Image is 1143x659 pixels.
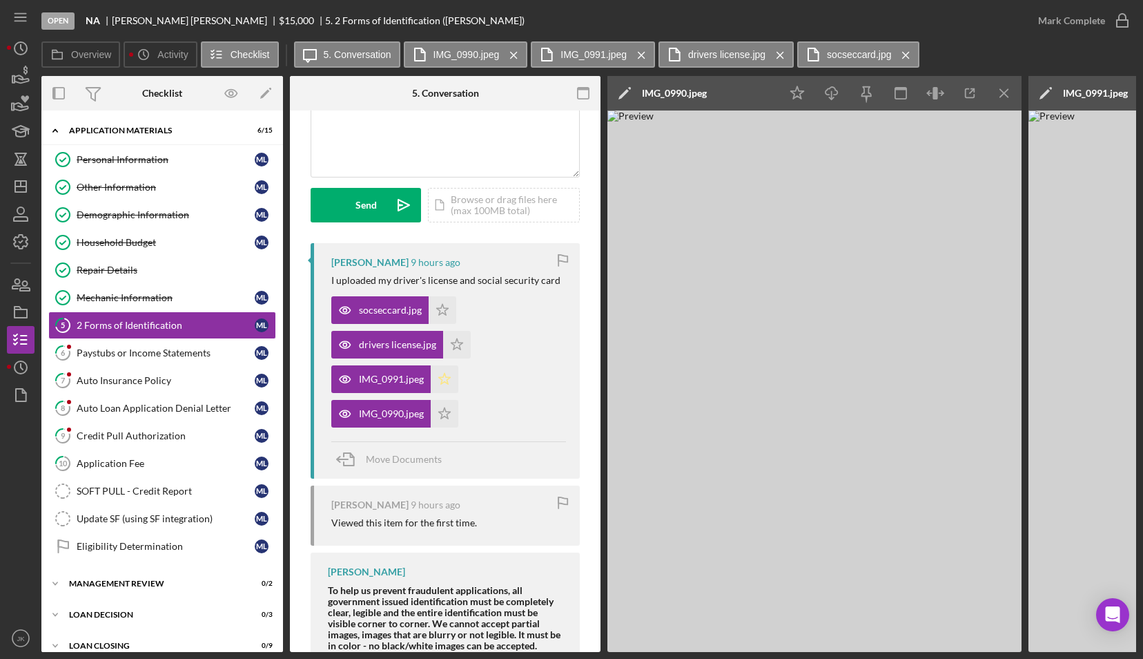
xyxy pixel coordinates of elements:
div: Management Review [69,580,238,588]
button: IMG_0990.jpeg [331,400,458,428]
label: Activity [157,49,188,60]
div: M L [255,318,268,332]
div: Checklist [142,88,182,99]
div: 2 Forms of Identification [77,320,255,331]
div: I uploaded my driver's license and social security card [331,275,560,286]
tspan: 8 [61,403,65,412]
div: M L [255,180,268,194]
div: M L [255,291,268,305]
button: Send [311,188,421,222]
div: Open Intercom Messenger [1096,598,1129,631]
tspan: 7 [61,376,66,385]
a: Repair Details [48,256,276,284]
a: Update SF (using SF integration)ML [48,505,276,533]
button: socseccard.jpg [331,296,456,324]
label: drivers license.jpg [688,49,765,60]
div: Household Budget [77,237,255,248]
div: IMG_0990.jpeg [359,408,424,419]
div: 0 / 9 [248,642,273,650]
a: Demographic InformationML [48,201,276,229]
div: Loan Decision [69,611,238,619]
label: IMG_0991.jpeg [560,49,627,60]
div: IMG_0991.jpeg [359,374,424,385]
button: IMG_0991.jpeg [331,365,458,393]
time: 2025-10-02 04:19 [411,257,460,268]
label: socseccard.jpg [827,49,891,60]
div: IMG_0990.jpeg [642,88,707,99]
a: Eligibility DeterminationML [48,533,276,560]
div: SOFT PULL - Credit Report [77,486,255,497]
div: Demographic Information [77,209,255,220]
button: Mark Complete [1024,7,1136,35]
label: 5. Conversation [324,49,391,60]
a: 6Paystubs or Income StatementsML [48,339,276,367]
div: Update SF (using SF integration) [77,513,255,524]
a: 9Credit Pull AuthorizationML [48,422,276,450]
div: Application Fee [77,458,255,469]
a: Other InformationML [48,173,276,201]
tspan: 10 [59,459,68,468]
div: M L [255,429,268,443]
button: Overview [41,41,120,68]
div: 5. Conversation [412,88,479,99]
button: IMG_0990.jpeg [404,41,528,68]
div: M L [255,236,268,249]
a: 8Auto Loan Application Denial LetterML [48,394,276,422]
div: Auto Loan Application Denial Letter [77,403,255,414]
label: IMG_0990.jpeg [433,49,500,60]
tspan: 9 [61,431,66,440]
div: M L [255,512,268,526]
button: Activity [124,41,197,68]
div: Viewed this item for the first time. [331,517,477,528]
a: Personal InformationML [48,146,276,173]
div: Open [41,12,75,30]
div: [PERSON_NAME] [PERSON_NAME] [112,15,279,26]
label: Overview [71,49,111,60]
div: 0 / 3 [248,611,273,619]
div: Mechanic Information [77,292,255,303]
div: drivers license.jpg [359,339,436,350]
b: NA [86,15,100,26]
div: M L [255,539,268,553]
div: Application Materials [69,126,238,135]
a: Mechanic InformationML [48,284,276,312]
div: [PERSON_NAME] [331,257,409,268]
img: Preview [607,111,1022,652]
tspan: 6 [61,348,66,357]
tspan: 5 [61,321,65,329]
div: M L [255,346,268,360]
button: drivers license.jpg [658,41,794,68]
button: 5. Conversation [294,41,400,68]
div: [PERSON_NAME] [331,499,409,510]
button: IMG_0991.jpeg [531,41,655,68]
div: M L [255,484,268,498]
a: 52 Forms of IdentificationML [48,312,276,339]
span: $15,000 [279,15,314,26]
a: 7Auto Insurance PolicyML [48,367,276,394]
div: Auto Insurance Policy [77,375,255,386]
div: 6 / 15 [248,126,273,135]
button: JK [7,624,35,652]
text: JK [17,635,25,642]
label: Checklist [231,49,270,60]
time: 2025-10-02 04:09 [411,499,460,510]
div: Send [355,188,377,222]
a: SOFT PULL - Credit ReportML [48,477,276,505]
div: Other Information [77,182,255,193]
button: Move Documents [331,442,456,477]
div: Paystubs or Income Statements [77,347,255,359]
a: Household BudgetML [48,229,276,256]
div: M L [255,374,268,388]
div: IMG_0991.jpeg [1063,88,1128,99]
button: Checklist [201,41,279,68]
div: Mark Complete [1038,7,1105,35]
div: 0 / 2 [248,580,273,588]
div: 5. 2 Forms of Identification ([PERSON_NAME]) [325,15,525,26]
div: Personal Information [77,154,255,165]
div: [PERSON_NAME] [328,566,405,577]
div: M L [255,457,268,470]
div: socseccard.jpg [359,305,422,316]
div: Repair Details [77,265,275,276]
button: socseccard.jpg [797,41,919,68]
div: Credit Pull Authorization [77,430,255,441]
